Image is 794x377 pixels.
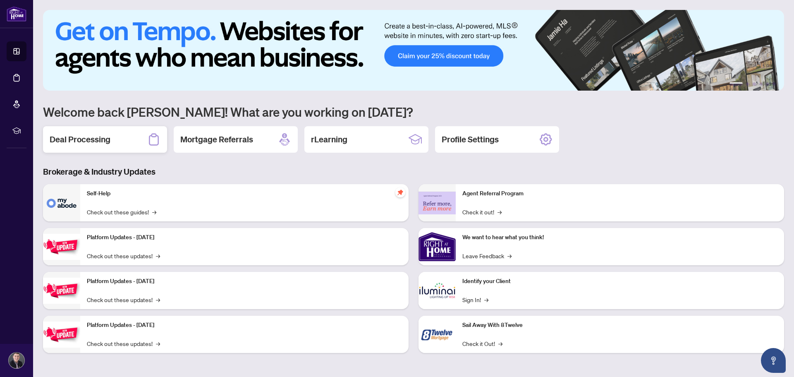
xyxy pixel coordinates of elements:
[462,295,488,304] a: Sign In!→
[462,321,777,330] p: Sail Away With 8Twelve
[50,134,110,145] h2: Deal Processing
[43,184,80,221] img: Self-Help
[87,233,402,242] p: Platform Updates - [DATE]
[43,166,784,178] h3: Brokerage & Industry Updates
[462,207,502,216] a: Check it out!→
[462,339,502,348] a: Check it Out!→
[772,82,776,86] button: 6
[442,134,499,145] h2: Profile Settings
[484,295,488,304] span: →
[43,278,80,304] img: Platform Updates - July 8, 2025
[43,104,784,120] h1: Welcome back [PERSON_NAME]! What are you working on [DATE]?
[87,251,160,260] a: Check out these updates!→
[156,339,160,348] span: →
[7,6,26,22] img: logo
[497,207,502,216] span: →
[462,251,512,260] a: Leave Feedback→
[43,234,80,260] img: Platform Updates - July 21, 2025
[419,192,456,214] img: Agent Referral Program
[311,134,347,145] h2: rLearning
[753,82,756,86] button: 3
[87,339,160,348] a: Check out these updates!→
[507,251,512,260] span: →
[9,353,24,368] img: Profile Icon
[729,82,743,86] button: 1
[156,251,160,260] span: →
[761,348,786,373] button: Open asap
[152,207,156,216] span: →
[43,322,80,348] img: Platform Updates - June 23, 2025
[395,187,405,197] span: pushpin
[419,272,456,309] img: Identify your Client
[746,82,749,86] button: 2
[462,233,777,242] p: We want to hear what you think!
[87,277,402,286] p: Platform Updates - [DATE]
[87,295,160,304] a: Check out these updates!→
[759,82,763,86] button: 4
[419,228,456,265] img: We want to hear what you think!
[766,82,769,86] button: 5
[156,295,160,304] span: →
[419,316,456,353] img: Sail Away With 8Twelve
[87,207,156,216] a: Check out these guides!→
[43,10,784,91] img: Slide 0
[462,277,777,286] p: Identify your Client
[462,189,777,198] p: Agent Referral Program
[498,339,502,348] span: →
[180,134,253,145] h2: Mortgage Referrals
[87,321,402,330] p: Platform Updates - [DATE]
[87,189,402,198] p: Self-Help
